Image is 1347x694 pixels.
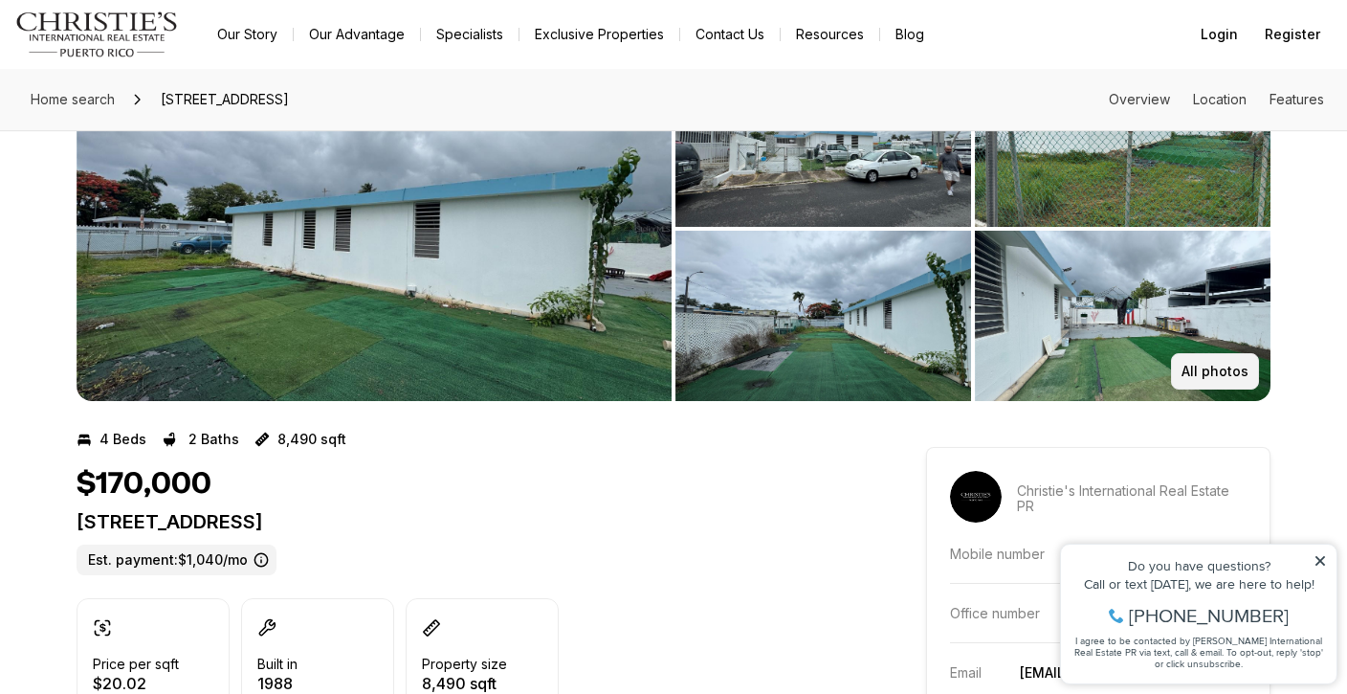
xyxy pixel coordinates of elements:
[78,90,238,109] span: [PHONE_NUMBER]
[950,546,1045,562] p: Mobile number
[1017,483,1247,514] p: Christie's International Real Estate PR
[77,545,276,575] label: Est. payment: $1,040/mo
[422,676,507,691] p: 8,490 sqft
[975,231,1270,401] button: View image gallery
[422,657,507,672] p: Property size
[257,657,298,672] p: Built in
[1201,27,1238,42] span: Login
[277,432,346,447] p: 8,490 sqft
[77,56,1270,401] div: Listing Photos
[20,61,276,75] div: Call or text [DATE], we are here to help!
[675,56,1270,401] li: 2 of 8
[77,56,672,401] li: 1 of 8
[1109,91,1170,107] a: Skip to: Overview
[77,466,211,503] h1: $170,000
[31,91,115,107] span: Home search
[781,21,879,48] a: Resources
[23,84,122,115] a: Home search
[93,657,179,672] p: Price per sqft
[519,21,679,48] a: Exclusive Properties
[1189,15,1249,54] button: Login
[99,432,146,447] p: 4 Beds
[675,231,971,401] button: View image gallery
[202,21,293,48] a: Our Story
[1020,664,1247,681] a: [EMAIL_ADDRESS][DOMAIN_NAME]
[880,21,939,48] a: Blog
[77,510,857,533] p: [STREET_ADDRESS]
[93,676,179,691] p: $20.02
[20,43,276,56] div: Do you have questions?
[1181,364,1248,379] p: All photos
[675,56,971,227] button: View image gallery
[1265,27,1320,42] span: Register
[950,664,982,681] p: Email
[188,432,239,447] p: 2 Baths
[1253,15,1332,54] button: Register
[15,11,179,57] img: logo
[421,21,519,48] a: Specialists
[680,21,780,48] button: Contact Us
[975,56,1270,227] button: View image gallery
[1171,353,1259,390] button: All photos
[77,56,672,401] button: View image gallery
[153,84,297,115] span: [STREET_ADDRESS]
[950,605,1040,621] p: Office number
[1270,91,1324,107] a: Skip to: Features
[294,21,420,48] a: Our Advantage
[24,118,273,154] span: I agree to be contacted by [PERSON_NAME] International Real Estate PR via text, call & email. To ...
[1109,92,1324,107] nav: Page section menu
[1193,91,1247,107] a: Skip to: Location
[257,676,298,691] p: 1988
